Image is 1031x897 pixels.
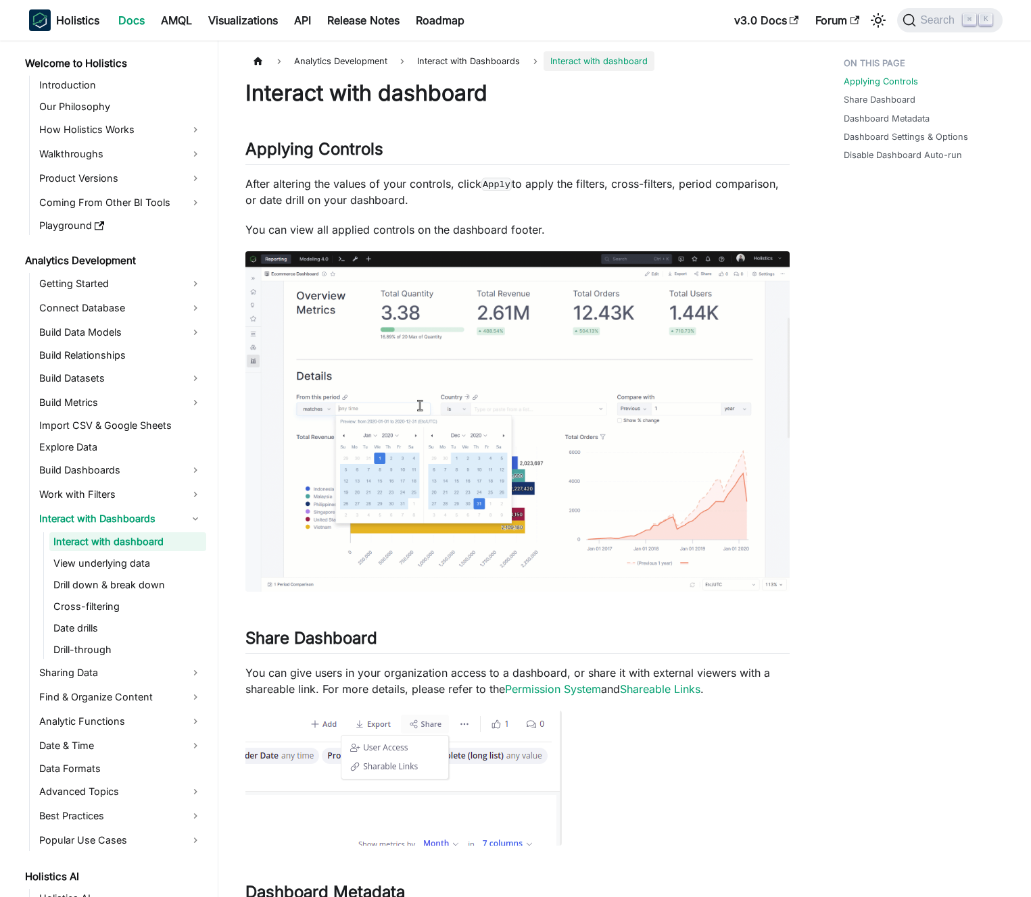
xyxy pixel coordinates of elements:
[35,76,206,95] a: Introduction
[286,9,319,31] a: API
[844,75,918,88] a: Applying Controls
[35,346,206,365] a: Build Relationships
[29,9,99,31] a: HolisticsHolistics
[916,14,963,26] span: Search
[245,222,790,238] p: You can view all applied controls on the dashboard footer.
[726,9,807,31] a: v3.0 Docs
[35,829,206,851] a: Popular Use Cases
[844,112,930,125] a: Dashboard Metadata
[49,597,206,616] a: Cross-filtering
[56,12,99,28] b: Holistics
[49,554,206,573] a: View underlying data
[49,619,206,638] a: Date drills
[35,484,206,505] a: Work with Filters
[245,51,271,71] a: Home page
[867,9,889,31] button: Switch between dark and light mode (currently light mode)
[35,662,206,684] a: Sharing Data
[49,640,206,659] a: Drill-through
[21,251,206,270] a: Analytics Development
[245,665,790,697] p: You can give users in your organization access to a dashboard, or share it with external viewers ...
[35,216,206,235] a: Playground
[844,93,915,106] a: Share Dashboard
[844,130,968,143] a: Dashboard Settings & Options
[35,416,206,435] a: Import CSV & Google Sheets
[35,735,206,757] a: Date & Time
[35,367,206,389] a: Build Datasets
[49,532,206,551] a: Interact with dashboard
[287,51,394,71] span: Analytics Development
[35,438,206,457] a: Explore Data
[35,459,206,481] a: Build Dashboards
[35,273,206,294] a: Getting Started
[16,41,218,897] nav: Docs sidebar
[544,51,654,71] span: Interact with dashboard
[35,805,206,827] a: Best Practices
[35,508,206,530] a: Interact with Dashboards
[35,97,206,116] a: Our Philosophy
[35,297,206,319] a: Connect Database
[245,176,790,208] p: After altering the values of your controls, click to apply the filters, cross-filters, period com...
[245,628,790,654] h2: Share Dashboard
[410,51,527,71] span: Interact with Dashboards
[35,392,206,413] a: Build Metrics
[245,80,790,107] h1: Interact with dashboard
[245,139,790,165] h2: Applying Controls
[897,8,1002,32] button: Search (Command+K)
[245,51,790,71] nav: Breadcrumbs
[35,759,206,778] a: Data Formats
[29,9,51,31] img: Holistics
[844,149,962,161] a: Disable Dashboard Auto-run
[807,9,867,31] a: Forum
[49,575,206,594] a: Drill down & break down
[979,14,992,26] kbd: K
[110,9,153,31] a: Docs
[21,54,206,73] a: Welcome to Holistics
[408,9,473,31] a: Roadmap
[35,781,206,802] a: Advanced Topics
[35,322,206,343] a: Build Data Models
[319,9,408,31] a: Release Notes
[963,14,976,26] kbd: ⌘
[505,682,601,696] a: Permission System
[35,119,206,140] a: How Holistics Works
[35,686,206,708] a: Find & Organize Content
[35,168,206,189] a: Product Versions
[153,9,200,31] a: AMQL
[481,178,512,191] code: Apply
[35,711,206,732] a: Analytic Functions
[35,192,206,213] a: Coming From Other BI Tools
[21,867,206,886] a: Holistics AI
[200,9,286,31] a: Visualizations
[35,143,206,165] a: Walkthroughs
[620,682,700,696] a: Shareable Links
